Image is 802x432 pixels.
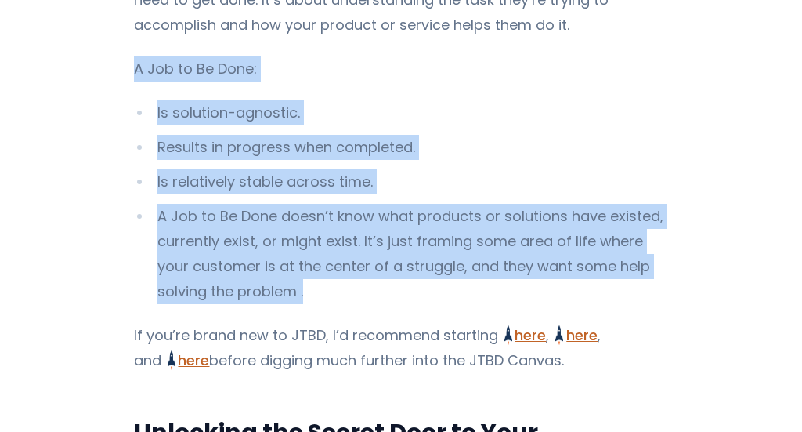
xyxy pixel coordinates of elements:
a: here [504,325,547,345]
p: If you’re brand new to JTBD, I’d recommend starting , , and before digging much further into the ... [134,323,669,373]
li: Is relatively stable across time. [134,169,669,194]
li: A Job to Be Done doesn’t know what products or solutions have existed, currently exist, or might ... [134,204,669,304]
p: A Job to Be Done: [134,56,669,82]
li: Is solution-agnostic. [134,100,669,125]
a: here [555,325,598,345]
li: Results in progress when completed. [134,135,669,160]
a: here [168,350,210,370]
